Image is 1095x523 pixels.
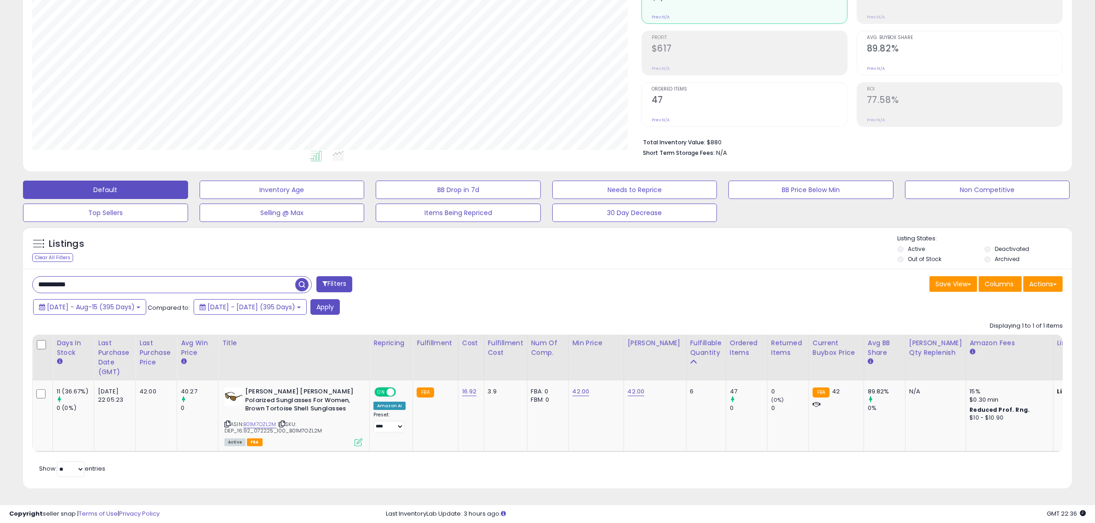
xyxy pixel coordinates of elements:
div: $0.30 min [970,396,1046,404]
div: Num of Comp. [531,338,565,358]
button: [DATE] - [DATE] (395 Days) [194,299,307,315]
div: Preset: [373,412,406,432]
a: Privacy Policy [119,509,160,518]
div: Last InventoryLab Update: 3 hours ago. [386,510,1086,518]
small: FBA [417,387,434,398]
span: [DATE] - [DATE] (395 Days) [207,302,295,312]
div: Fulfillment Cost [488,338,523,358]
button: Non Competitive [905,181,1070,199]
small: Prev: N/A [867,117,885,123]
span: | SKU: DEP_16.92_072225_100_B01M7OZL2M [224,421,322,434]
div: 0 [730,404,767,412]
div: $10 - $10.90 [970,414,1046,422]
a: 16.92 [462,387,477,396]
li: $880 [643,136,1056,147]
span: 42 [832,387,840,396]
button: BB Price Below Min [728,181,894,199]
button: Default [23,181,188,199]
div: Clear All Filters [32,253,73,262]
h2: 47 [652,95,847,107]
div: 11 (36.67%) [57,387,94,396]
span: OFF [395,388,409,396]
button: Items Being Repriced [376,204,541,222]
a: Terms of Use [79,509,118,518]
div: [PERSON_NAME] [628,338,682,348]
small: Days In Stock. [57,358,62,366]
div: Current Buybox Price [813,338,860,358]
button: Needs to Reprice [552,181,717,199]
h5: Listings [49,238,84,250]
label: Archived [995,255,1020,263]
div: 0 (0%) [57,404,94,412]
strong: Copyright [9,509,43,518]
h2: $617 [652,43,847,56]
div: Last Purchase Price [139,338,173,367]
label: Out of Stock [908,255,941,263]
div: Min Price [573,338,620,348]
span: ON [375,388,387,396]
b: Reduced Prof. Rng. [970,406,1030,414]
th: Please note that this number is a calculation based on your required days of coverage and your ve... [905,335,966,381]
div: 42.00 [139,387,170,396]
button: Apply [310,299,340,315]
div: Fulfillable Quantity [690,338,722,358]
small: Amazon Fees. [970,348,975,356]
div: 0 [771,404,808,412]
a: 42.00 [628,387,645,396]
div: Displaying 1 to 1 of 1 items [990,322,1063,330]
div: Title [222,338,366,348]
h2: 77.58% [867,95,1062,107]
h2: 89.82% [867,43,1062,56]
small: Prev: N/A [652,14,670,20]
div: Returned Items [771,338,805,358]
button: Selling @ Max [200,204,365,222]
span: Columns [985,279,1014,289]
img: 31b9PIIPKSL._SL40_.jpg [224,387,243,406]
div: Last Purchase Date (GMT) [98,338,132,377]
span: [DATE] - Aug-15 (395 Days) [47,302,135,312]
a: 42.00 [573,387,590,396]
div: Ordered Items [730,338,763,358]
span: All listings currently available for purchase on Amazon [224,438,246,446]
div: 47 [730,387,767,396]
small: FBA [813,387,830,398]
small: (0%) [771,396,784,404]
div: 15% [970,387,1046,396]
span: FBA [247,438,263,446]
button: Inventory Age [200,181,365,199]
div: 0 [181,404,218,412]
div: Avg Win Price [181,338,214,358]
button: Actions [1023,276,1063,292]
button: BB Drop in 7d [376,181,541,199]
label: Deactivated [995,245,1029,253]
div: 0 [771,387,808,396]
b: Total Inventory Value: [643,138,705,146]
small: Prev: N/A [867,66,885,71]
div: N/A [909,387,959,396]
span: N/A [716,148,727,157]
button: 30 Day Decrease [552,204,717,222]
button: Filters [316,276,352,292]
div: 3.9 [488,387,520,396]
div: Avg BB Share [868,338,901,358]
span: 2025-08-16 22:36 GMT [1047,509,1086,518]
b: Short Term Storage Fees: [643,149,715,157]
small: Avg Win Price. [181,358,186,366]
small: Prev: N/A [652,66,670,71]
small: Prev: N/A [867,14,885,20]
b: [PERSON_NAME] [PERSON_NAME] Polarized Sunglasses For Women, Brown Tortoise Shell Sunglasses [245,387,357,415]
button: Save View [929,276,977,292]
span: Profit [652,35,847,40]
div: Repricing [373,338,409,348]
div: seller snap | | [9,510,160,518]
label: Active [908,245,925,253]
div: Fulfillment [417,338,454,348]
span: Show: entries [39,464,105,473]
div: [PERSON_NAME] Qty Replenish [909,338,962,358]
p: Listing States: [898,234,1072,243]
button: Top Sellers [23,204,188,222]
span: ROI [867,87,1062,92]
div: Days In Stock [57,338,90,358]
div: 40.27 [181,387,218,396]
div: FBA: 0 [531,387,562,396]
